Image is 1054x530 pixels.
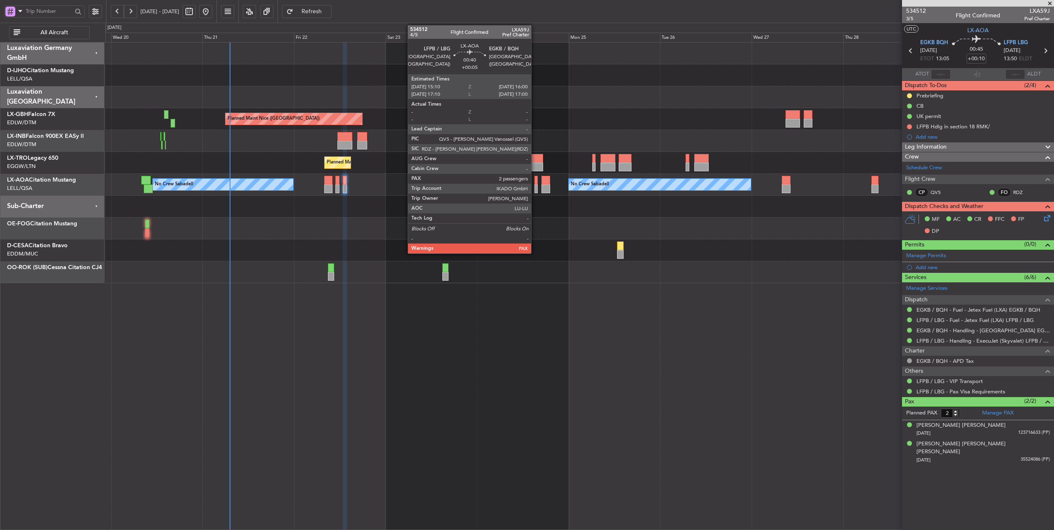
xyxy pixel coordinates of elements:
[7,250,38,258] a: EDDM/MUC
[7,155,28,161] span: LX-TRO
[916,102,923,109] div: CB
[920,47,937,55] span: [DATE]
[7,177,29,183] span: LX-AOA
[916,327,1050,334] a: EGKB / BQH - Handling - [GEOGRAPHIC_DATA] EGKB / [GEOGRAPHIC_DATA]
[904,25,919,33] button: UTC
[905,202,983,211] span: Dispatch Checks and Weather
[916,264,1050,271] div: Add new
[932,227,939,236] span: DP
[327,156,457,169] div: Planned Maint [GEOGRAPHIC_DATA] ([GEOGRAPHIC_DATA])
[936,55,949,63] span: 13:05
[7,119,36,126] a: EDLW/DTM
[140,8,179,15] span: [DATE] - [DATE]
[916,440,1050,456] div: [PERSON_NAME] [PERSON_NAME] [PERSON_NAME]
[1004,47,1021,55] span: [DATE]
[1018,215,1024,224] span: FP
[982,409,1014,417] a: Manage PAX
[931,189,949,196] a: QVS
[905,152,919,162] span: Crew
[916,357,974,364] a: EGKB / BQH - APD Tax
[107,24,121,31] div: [DATE]
[282,5,332,18] button: Refresh
[931,69,951,79] input: --:--
[905,81,947,90] span: Dispatch To-Dos
[915,188,928,197] div: CP
[660,33,752,43] div: Tue 26
[906,164,942,172] a: Schedule Crew
[569,33,660,43] div: Mon 25
[1021,456,1050,463] span: 35524086 (PP)
[1024,7,1050,15] span: LXA59J
[111,33,203,43] div: Wed 20
[970,45,983,54] span: 00:45
[916,317,1034,324] a: LFPB / LBG - Fuel - Jetex Fuel (LXA) LFPB / LBG
[7,163,36,170] a: EGGW/LTN
[905,240,924,250] span: Permits
[997,188,1011,197] div: FO
[1024,240,1036,248] span: (0/0)
[1024,273,1036,282] span: (6/6)
[1027,70,1041,78] span: ALDT
[906,7,926,15] span: 534512
[7,141,36,148] a: EDLW/DTM
[1004,55,1017,63] span: 13:50
[916,337,1050,344] a: LFPB / LBG - Handling - ExecuJet (Skyvalet) LFPB / LBG
[571,178,609,191] div: No Crew Sabadell
[932,215,940,224] span: MF
[7,155,58,161] a: LX-TROLegacy 650
[294,33,386,43] div: Fri 22
[7,185,32,192] a: LELL/QSA
[155,178,193,191] div: No Crew Sabadell
[953,215,961,224] span: AC
[7,221,77,227] a: OE-FOGCitation Mustang
[915,70,929,78] span: ATOT
[7,111,28,117] span: LX-GBH
[7,221,30,227] span: OE-FOG
[7,243,68,248] a: D-CESACitation Bravo
[9,26,90,39] button: All Aircraft
[995,215,1004,224] span: FFC
[7,133,84,139] a: LX-INBFalcon 900EX EASy II
[7,68,74,73] a: D-IJHOCitation Mustang
[916,430,931,436] span: [DATE]
[906,252,946,260] a: Manage Permits
[7,133,26,139] span: LX-INB
[916,123,990,130] div: LFPB Hdlg in section 18 RMK/
[7,68,27,73] span: D-IJHO
[916,113,941,120] div: UK permit
[905,397,914,407] span: Pax
[916,388,1005,395] a: LFPB / LBG - Pax Visa Requirements
[905,175,935,184] span: Flight Crew
[1024,397,1036,405] span: (2/2)
[916,457,931,463] span: [DATE]
[920,39,948,47] span: EGKB BQH
[7,177,76,183] a: LX-AOACitation Mustang
[386,33,477,43] div: Sat 23
[920,55,934,63] span: ETOT
[956,11,1000,20] div: Flight Confirmed
[967,26,989,35] span: LX-AOA
[906,284,947,293] a: Manage Services
[22,30,87,35] span: All Aircraft
[905,142,947,152] span: Leg Information
[905,367,923,376] span: Others
[7,243,28,248] span: D-CESA
[1004,39,1028,47] span: LFPB LBG
[905,273,926,282] span: Services
[916,306,1040,313] a: EGKB / BQH - Fuel - Jetex Fuel (LXA) EGKB / BQH
[1024,81,1036,90] span: (2/4)
[295,9,329,14] span: Refresh
[1018,429,1050,436] span: 123716633 (PP)
[26,5,72,17] input: Trip Number
[916,421,1006,430] div: [PERSON_NAME] [PERSON_NAME]
[7,265,47,270] span: OO-ROK (SUB)
[1024,15,1050,22] span: Pref Charter
[916,92,943,99] div: Prebriefing
[843,33,935,43] div: Thu 28
[905,346,925,356] span: Charter
[974,215,981,224] span: CR
[752,33,843,43] div: Wed 27
[916,133,1050,140] div: Add new
[905,295,928,305] span: Dispatch
[1019,55,1032,63] span: ELDT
